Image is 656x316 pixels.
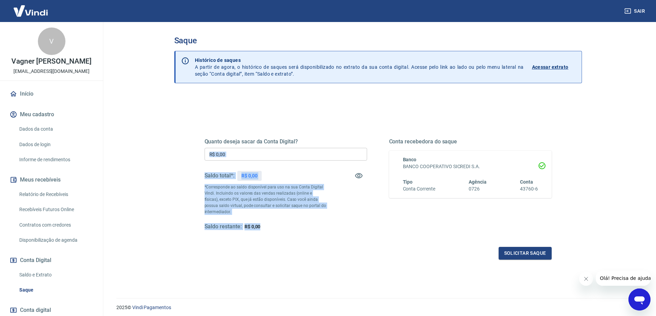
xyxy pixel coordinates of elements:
[469,179,487,185] span: Agência
[174,36,582,45] h3: Saque
[4,5,58,10] span: Olá! Precisa de ajuda?
[499,247,552,260] button: Solicitar saque
[8,107,95,122] button: Meu cadastro
[13,68,90,75] p: [EMAIL_ADDRESS][DOMAIN_NAME]
[389,138,552,145] h5: Conta recebedora do saque
[132,305,171,310] a: Vindi Pagamentos
[205,138,367,145] h5: Quanto deseja sacar da Conta Digital?
[241,172,258,179] p: R$ 0,00
[17,203,95,217] a: Recebíveis Futuros Online
[520,185,538,193] h6: 43760-6
[579,272,593,286] iframe: Fechar mensagem
[403,157,417,162] span: Banco
[11,58,91,65] p: Vagner [PERSON_NAME]
[116,304,639,311] p: 2025 ©
[520,179,533,185] span: Conta
[17,283,95,297] a: Saque
[532,64,569,70] p: Acessar extrato
[17,268,95,282] a: Saldo e Extrato
[17,233,95,247] a: Disponibilização de agenda
[8,86,95,101] a: Início
[205,172,235,179] h5: Saldo total*:
[17,218,95,232] a: Contratos com credores
[532,57,576,77] a: Acessar extrato
[195,57,524,77] p: A partir de agora, o histórico de saques será disponibilizado no extrato da sua conta digital. Ac...
[195,57,524,64] p: Histórico de saques
[17,138,95,152] a: Dados de login
[38,28,65,55] div: V
[469,185,487,193] h6: 0726
[8,172,95,187] button: Meus recebíveis
[244,224,261,229] span: R$ 0,00
[403,163,538,170] h6: BANCO COOPERATIVO SICREDI S.A.
[205,223,242,230] h5: Saldo restante:
[8,253,95,268] button: Conta Digital
[628,288,650,310] iframe: Botão para abrir a janela de mensagens
[17,153,95,167] a: Informe de rendimentos
[403,185,435,193] h6: Conta Corrente
[17,187,95,201] a: Relatório de Recebíveis
[623,5,648,18] button: Sair
[20,305,51,315] span: Conta digital
[403,179,413,185] span: Tipo
[205,184,326,215] p: *Corresponde ao saldo disponível para uso na sua Conta Digital Vindi. Incluindo os valores das ve...
[8,0,53,21] img: Vindi
[596,271,650,286] iframe: Mensagem da empresa
[17,122,95,136] a: Dados da conta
